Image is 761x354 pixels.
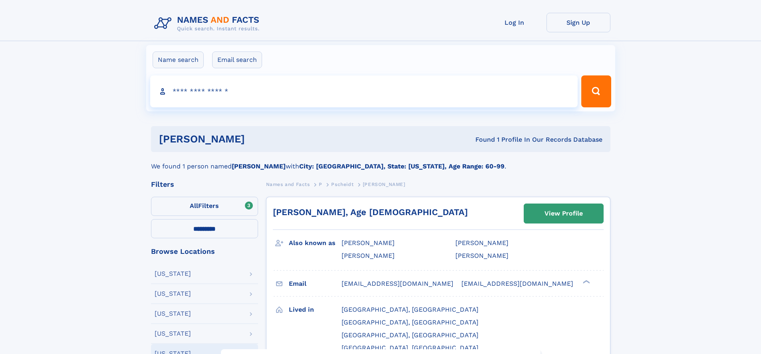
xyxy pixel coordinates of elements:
[342,331,479,339] span: [GEOGRAPHIC_DATA], [GEOGRAPHIC_DATA]
[289,303,342,316] h3: Lived in
[546,13,610,32] a: Sign Up
[331,182,354,187] span: Pscheidt
[159,134,360,144] h1: [PERSON_NAME]
[151,181,258,188] div: Filters
[319,179,322,189] a: P
[524,204,603,223] a: View Profile
[190,202,198,210] span: All
[342,280,453,287] span: [EMAIL_ADDRESS][DOMAIN_NAME]
[483,13,546,32] a: Log In
[155,291,191,297] div: [US_STATE]
[266,179,310,189] a: Names and Facts
[455,252,509,259] span: [PERSON_NAME]
[544,204,583,223] div: View Profile
[289,277,342,291] h3: Email
[151,197,258,216] label: Filters
[151,13,266,34] img: Logo Names and Facts
[155,271,191,277] div: [US_STATE]
[151,248,258,255] div: Browse Locations
[455,239,509,247] span: [PERSON_NAME]
[342,252,395,259] span: [PERSON_NAME]
[461,280,573,287] span: [EMAIL_ADDRESS][DOMAIN_NAME]
[342,344,479,352] span: [GEOGRAPHIC_DATA], [GEOGRAPHIC_DATA]
[153,51,204,68] label: Name search
[299,162,505,170] b: City: [GEOGRAPHIC_DATA], State: [US_STATE], Age Range: 60-99
[581,75,611,107] button: Search Button
[212,51,262,68] label: Email search
[342,318,479,326] span: [GEOGRAPHIC_DATA], [GEOGRAPHIC_DATA]
[232,162,286,170] b: [PERSON_NAME]
[273,207,468,217] a: [PERSON_NAME], Age [DEMOGRAPHIC_DATA]
[331,179,354,189] a: Pscheidt
[342,306,479,313] span: [GEOGRAPHIC_DATA], [GEOGRAPHIC_DATA]
[155,330,191,337] div: [US_STATE]
[360,135,602,144] div: Found 1 Profile In Our Records Database
[319,182,322,187] span: P
[151,152,610,171] div: We found 1 person named with .
[155,310,191,317] div: [US_STATE]
[581,279,590,284] div: ❯
[150,75,578,107] input: search input
[289,236,342,250] h3: Also known as
[363,182,405,187] span: [PERSON_NAME]
[342,239,395,247] span: [PERSON_NAME]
